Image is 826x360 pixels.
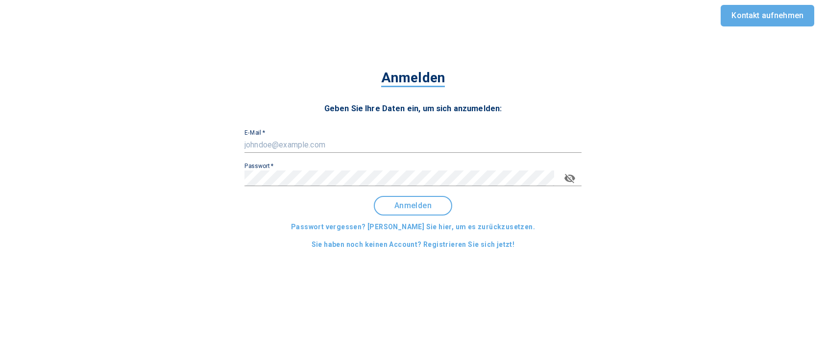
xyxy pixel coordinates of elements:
span: Geben Sie Ihre Daten ein, um sich anzumelden: [324,104,502,113]
button: toggle password visibility [558,167,582,190]
button: Passwort vergessen? [PERSON_NAME] Sie hier, um es zurückzusetzen. [287,218,539,236]
button: Anmelden [374,196,452,216]
input: johndoe@example.com [244,137,582,153]
label: Passwort [244,163,274,169]
span: Anmelden [383,201,443,210]
a: Kontakt aufnehmen [721,5,814,26]
button: ProperBird Logo and Home Button [12,0,110,31]
span: Sie haben noch keinen Account? Registrieren Sie sich jetzt! [312,239,515,251]
img: ProperBird Logo and Home Button [12,3,110,27]
span: Anmelden [381,70,445,87]
span: Passwort vergessen? [PERSON_NAME] Sie hier, um es zurückzusetzen. [291,221,535,233]
label: E-Mail [244,130,265,136]
button: Sie haben noch keinen Account? Registrieren Sie sich jetzt! [308,236,519,254]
